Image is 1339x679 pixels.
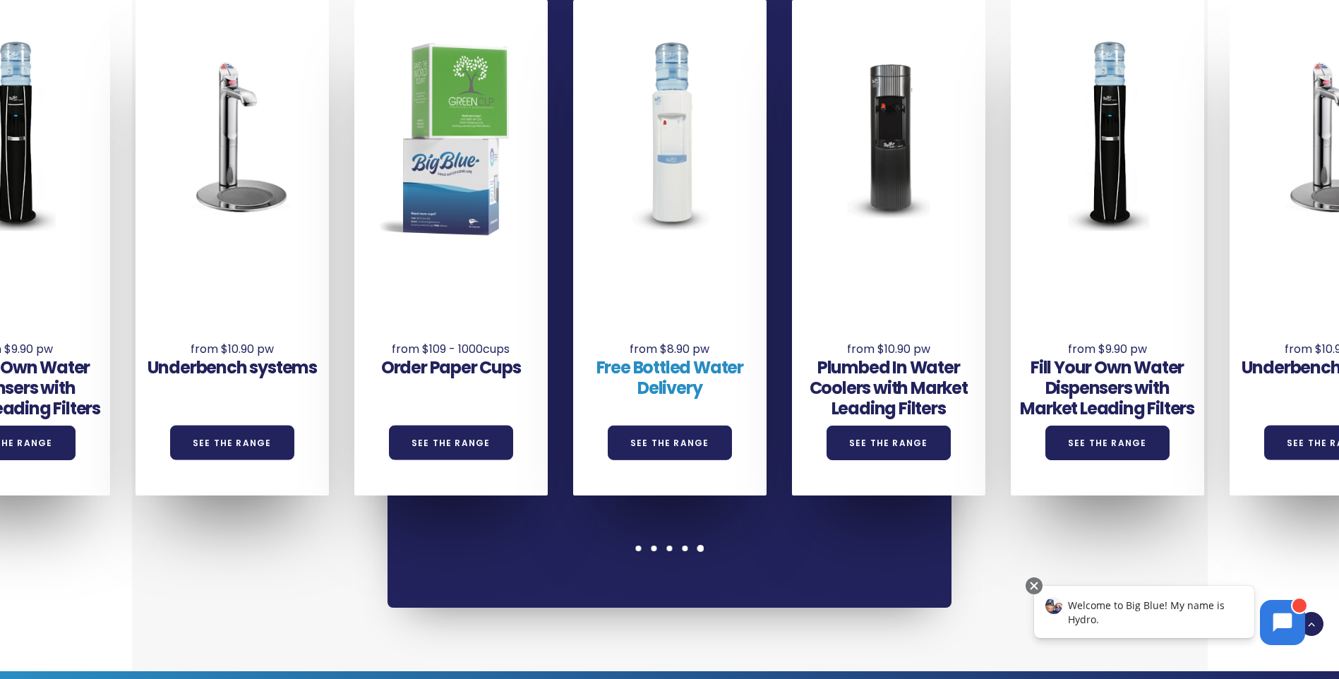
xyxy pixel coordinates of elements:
a: Underbench systems [148,356,317,379]
a: See the Range [608,426,732,460]
a: Fill Your Own Water Dispensers with Market Leading Filters [1020,356,1194,420]
a: See the Range [389,426,513,460]
a: See the Range [170,426,294,460]
a: See the Range [1045,426,1170,460]
iframe: Chatbot [1019,575,1319,659]
a: See the Range [827,426,951,460]
a: Order Paper Cups [381,356,521,379]
a: Free Bottled Water Delivery [596,356,743,399]
a: Plumbed In Water Coolers with Market Leading Filters [810,356,968,420]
